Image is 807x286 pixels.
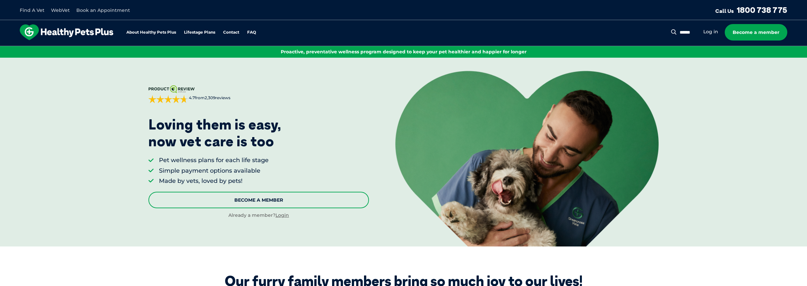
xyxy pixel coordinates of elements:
span: from [188,95,230,101]
li: Made by vets, loved by pets! [159,177,269,185]
a: Log in [703,29,718,35]
a: About Healthy Pets Plus [126,30,176,35]
div: Already a member? [148,212,369,219]
p: Loving them is easy, now vet care is too [148,116,281,150]
img: <p>Loving them is easy, <br /> now vet care is too</p> [395,71,659,246]
li: Pet wellness plans for each life stage [159,156,269,164]
a: Call Us1800 738 775 [715,5,787,15]
a: Become a member [725,24,787,41]
a: Find A Vet [20,7,44,13]
div: 4.7 out of 5 stars [148,95,188,103]
a: FAQ [247,30,256,35]
a: WebVet [51,7,70,13]
a: 4.7from2,309reviews [148,85,369,103]
a: Lifestage Plans [184,30,215,35]
span: 2,309 reviews [205,95,230,100]
button: Search [670,29,678,35]
span: Proactive, preventative wellness program designed to keep your pet healthier and happier for longer [281,49,527,55]
a: Contact [223,30,239,35]
li: Simple payment options available [159,167,269,175]
a: Become A Member [148,192,369,208]
img: hpp-logo [20,24,113,40]
span: Call Us [715,8,734,14]
a: Login [275,212,289,218]
a: Book an Appointment [76,7,130,13]
strong: 4.7 [189,95,195,100]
